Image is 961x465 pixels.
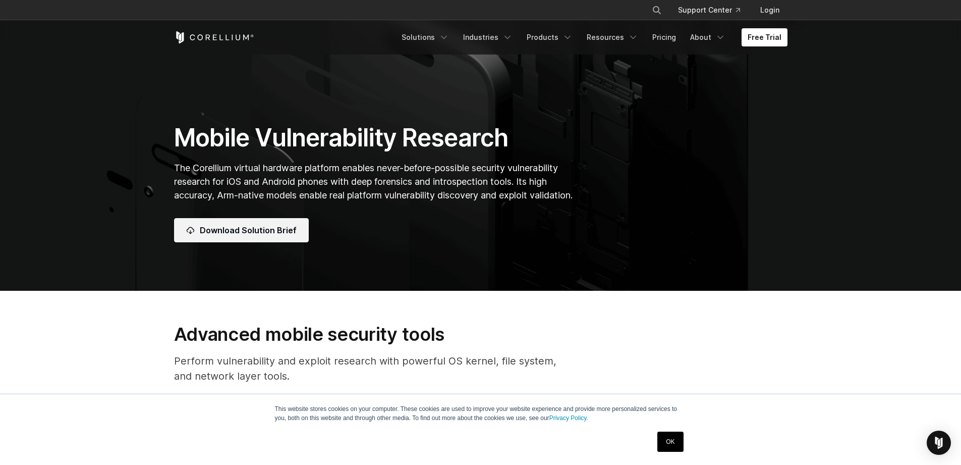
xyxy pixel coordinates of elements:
[646,28,682,46] a: Pricing
[549,415,588,422] a: Privacy Policy.
[174,123,576,153] h1: Mobile Vulnerability Research
[927,431,951,455] div: Open Intercom Messenger
[174,353,576,384] p: Perform vulnerability and exploit research with powerful OS kernel, file system, and network laye...
[174,323,576,345] h3: Advanced mobile security tools
[395,28,787,46] div: Navigation Menu
[395,28,455,46] a: Solutions
[174,31,254,43] a: Corellium Home
[657,432,683,452] a: OK
[174,163,573,200] span: The Corellium virtual hardware platform enables never-before-possible security vulnerability rese...
[684,28,731,46] a: About
[752,1,787,19] a: Login
[521,28,579,46] a: Products
[581,28,644,46] a: Resources
[275,404,687,423] p: This website stores cookies on your computer. These cookies are used to improve your website expe...
[640,1,787,19] div: Navigation Menu
[648,1,666,19] button: Search
[670,1,748,19] a: Support Center
[457,28,519,46] a: Industries
[174,218,309,242] a: Download Solution Brief
[200,224,297,236] span: Download Solution Brief
[742,28,787,46] a: Free Trial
